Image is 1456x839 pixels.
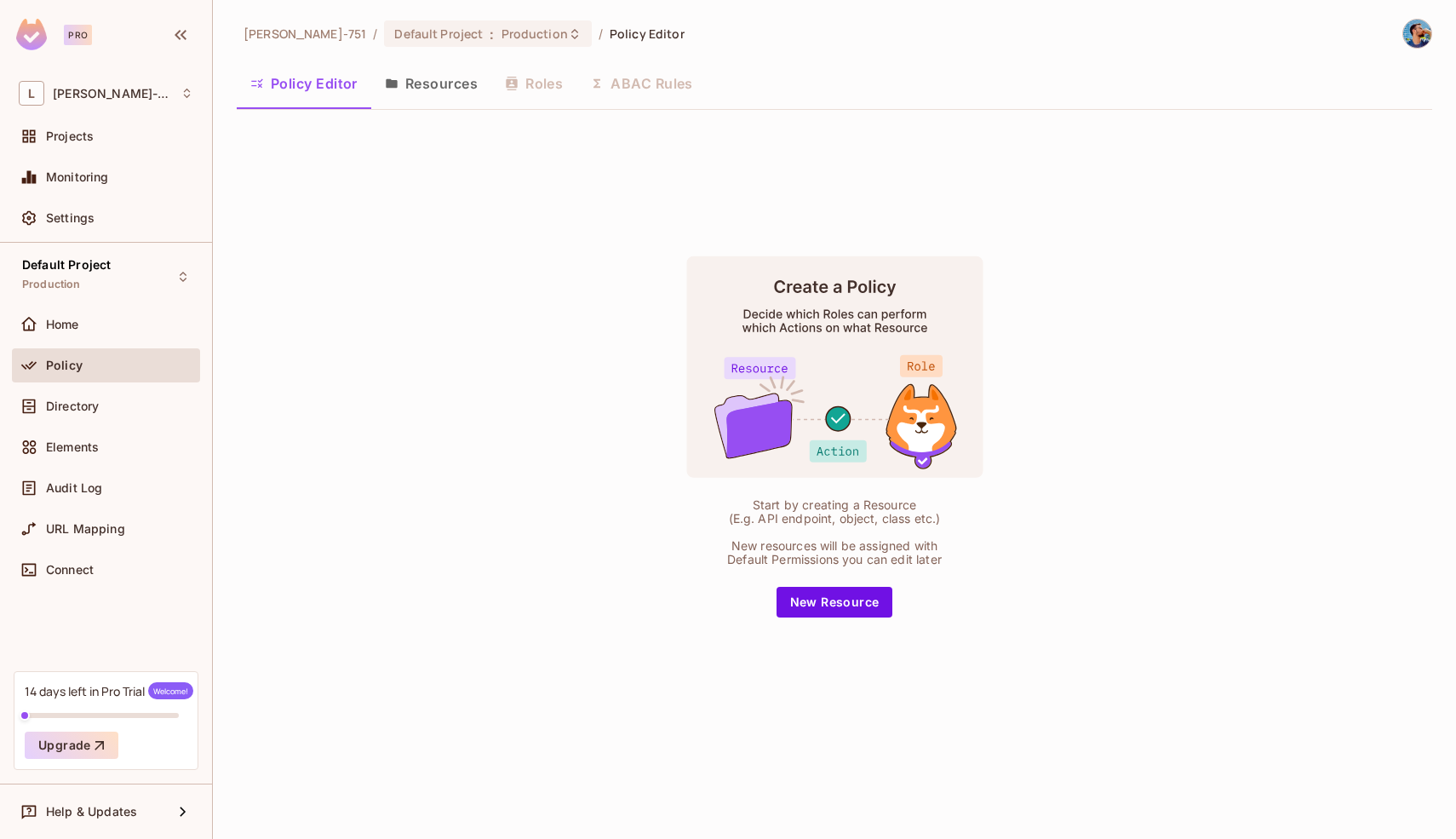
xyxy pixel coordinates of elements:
[46,359,83,372] span: Policy
[22,278,81,291] span: Production
[599,26,603,42] li: /
[64,25,92,45] div: Pro
[502,26,568,42] span: Production
[53,87,172,101] span: Workspace: Leonardo-751
[25,682,193,699] div: 14 days left in Pro Trial
[148,682,193,699] span: Welcome!
[244,26,366,42] span: the active workspace
[22,258,111,272] span: Default Project
[1403,20,1431,48] img: Leonardo Lima
[371,62,491,105] button: Resources
[394,26,483,42] span: Default Project
[237,62,371,105] button: Policy Editor
[25,732,118,759] button: Upgrade
[46,129,94,143] span: Projects
[46,170,109,184] span: Monitoring
[46,399,99,413] span: Directory
[719,498,949,526] div: Start by creating a Resource (E.g. API endpoint, object, class etc.)
[610,26,685,42] span: Policy Editor
[46,481,102,495] span: Audit Log
[19,81,44,106] span: L
[46,318,79,331] span: Home
[16,19,47,50] img: SReyMgAAAABJRU5ErkJggg==
[46,522,125,536] span: URL Mapping
[46,211,95,225] span: Settings
[373,26,377,42] li: /
[489,27,495,41] span: :
[46,805,137,819] span: Help & Updates
[719,539,949,566] div: New resources will be assigned with Default Permissions you can edit later
[46,440,99,454] span: Elements
[46,563,94,577] span: Connect
[777,587,893,618] button: New Resource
